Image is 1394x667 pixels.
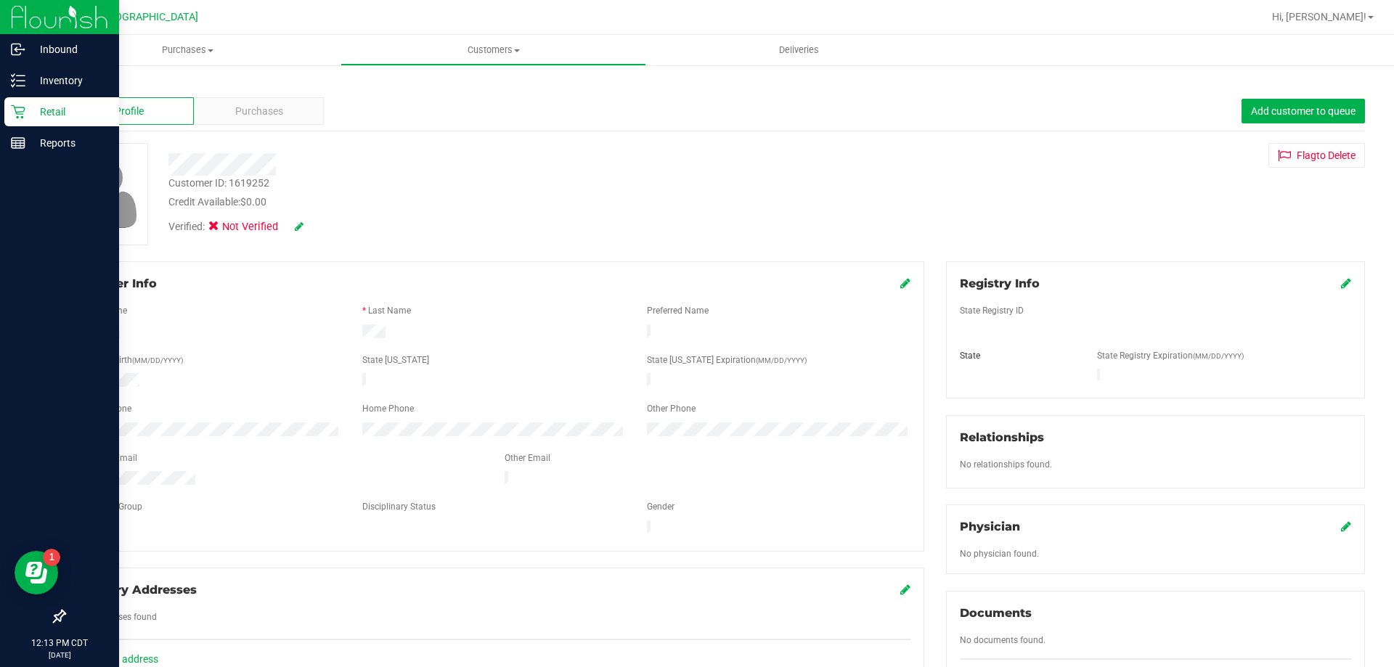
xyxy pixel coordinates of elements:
p: Retail [25,103,113,120]
iframe: Resource center unread badge [43,549,60,566]
label: Date of Birth [83,353,183,367]
span: Add customer to queue [1251,105,1356,117]
label: Other Email [505,451,550,465]
span: Documents [960,606,1032,620]
label: No relationships found. [960,458,1052,471]
span: Hi, [PERSON_NAME]! [1272,11,1366,22]
div: Customer ID: 1619252 [168,176,269,191]
span: Deliveries [759,44,839,57]
button: Flagto Delete [1268,143,1365,168]
label: State [US_STATE] Expiration [647,353,807,367]
iframe: Resource center [15,551,58,594]
span: $0.00 [240,196,266,208]
a: Purchases [35,35,341,65]
span: Purchases [35,44,341,57]
label: State [US_STATE] [362,353,429,367]
label: Preferred Name [647,304,709,317]
span: No documents found. [960,635,1045,645]
span: Purchases [235,104,283,119]
span: No physician found. [960,549,1039,559]
inline-svg: Inventory [11,73,25,88]
label: State Registry ID [960,304,1024,317]
span: Customers [341,44,645,57]
p: Inventory [25,72,113,89]
label: Disciplinary Status [362,500,436,513]
span: Relationships [960,430,1044,444]
span: Registry Info [960,277,1040,290]
a: Deliveries [646,35,952,65]
span: Physician [960,520,1020,533]
a: Customers [341,35,646,65]
span: (MM/DD/YYYY) [1193,352,1244,360]
inline-svg: Inbound [11,42,25,57]
span: Profile [115,104,144,119]
label: Other Phone [647,402,696,415]
p: [DATE] [7,650,113,660]
div: Credit Available: [168,195,808,210]
label: Home Phone [362,402,414,415]
span: (MM/DD/YYYY) [132,356,183,364]
div: Verified: [168,219,303,235]
label: Gender [647,500,674,513]
span: Delivery Addresses [78,583,197,597]
p: Reports [25,134,113,152]
inline-svg: Retail [11,105,25,119]
label: Last Name [368,304,411,317]
span: (MM/DD/YYYY) [756,356,807,364]
span: [GEOGRAPHIC_DATA] [99,11,198,23]
label: State Registry Expiration [1097,349,1244,362]
span: Not Verified [222,219,280,235]
button: Add customer to queue [1242,99,1365,123]
div: State [949,349,1087,362]
p: 12:13 PM CDT [7,637,113,650]
p: Inbound [25,41,113,58]
inline-svg: Reports [11,136,25,150]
